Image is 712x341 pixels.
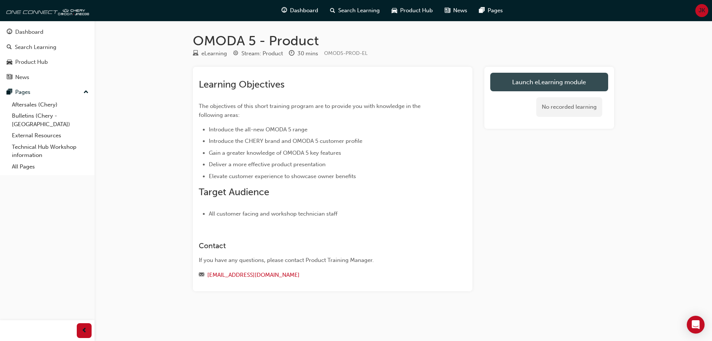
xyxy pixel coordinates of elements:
[209,126,307,133] span: Introduce the all-new OMODA 5 range
[3,71,92,84] a: News
[7,74,12,81] span: news-icon
[488,6,503,15] span: Pages
[201,49,227,58] div: eLearning
[695,4,708,17] button: JK
[3,40,92,54] a: Search Learning
[15,58,48,66] div: Product Hub
[199,242,440,250] h3: Contact
[3,25,92,39] a: Dashboard
[338,6,380,15] span: Search Learning
[400,6,433,15] span: Product Hub
[241,49,283,58] div: Stream: Product
[193,33,614,49] h1: OMODA 5 - Product
[276,3,324,18] a: guage-iconDashboard
[290,6,318,15] span: Dashboard
[289,50,294,57] span: clock-icon
[7,89,12,96] span: pages-icon
[199,186,269,198] span: Target Audience
[324,50,367,56] span: Learning resource code
[7,44,12,51] span: search-icon
[330,6,335,15] span: search-icon
[15,88,30,96] div: Pages
[9,161,92,173] a: All Pages
[7,29,12,36] span: guage-icon
[9,130,92,141] a: External Resources
[209,173,356,180] span: Elevate customer experience to showcase owner benefits
[83,88,89,97] span: up-icon
[479,6,485,15] span: pages-icon
[7,59,12,66] span: car-icon
[3,55,92,69] a: Product Hub
[209,138,362,144] span: Introduce the CHERY brand and OMODA 5 customer profile
[3,85,92,99] button: Pages
[193,50,198,57] span: learningResourceType_ELEARNING-icon
[687,316,705,334] div: Open Intercom Messenger
[3,24,92,85] button: DashboardSearch LearningProduct HubNews
[297,49,318,58] div: 30 mins
[9,141,92,161] a: Technical Hub Workshop information
[4,3,89,18] img: oneconnect
[473,3,509,18] a: pages-iconPages
[82,326,87,335] span: prev-icon
[445,6,450,15] span: news-icon
[386,3,439,18] a: car-iconProduct Hub
[15,43,56,52] div: Search Learning
[9,110,92,130] a: Bulletins (Chery - [GEOGRAPHIC_DATA])
[199,79,284,90] span: Learning Objectives
[199,272,204,279] span: email-icon
[324,3,386,18] a: search-iconSearch Learning
[193,49,227,58] div: Type
[199,103,422,118] span: The objectives of this short training program are to provide you with knowledge in the following ...
[233,49,283,58] div: Stream
[15,73,29,82] div: News
[699,6,705,15] span: JK
[15,28,43,36] div: Dashboard
[207,272,300,278] a: [EMAIL_ADDRESS][DOMAIN_NAME]
[439,3,473,18] a: news-iconNews
[281,6,287,15] span: guage-icon
[209,210,337,217] span: All customer facing and workshop technician staff
[209,161,326,168] span: Deliver a more effective product presentation
[392,6,397,15] span: car-icon
[9,99,92,111] a: Aftersales (Chery)
[453,6,467,15] span: News
[289,49,318,58] div: Duration
[490,73,608,91] a: Launch eLearning module
[233,50,238,57] span: target-icon
[209,150,341,156] span: Gain a greater knowledge of OMODA 5 key features
[199,256,440,265] div: If you have any questions, please contact Product Training Manager.
[199,270,440,280] div: Email
[536,97,602,117] div: No recorded learning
